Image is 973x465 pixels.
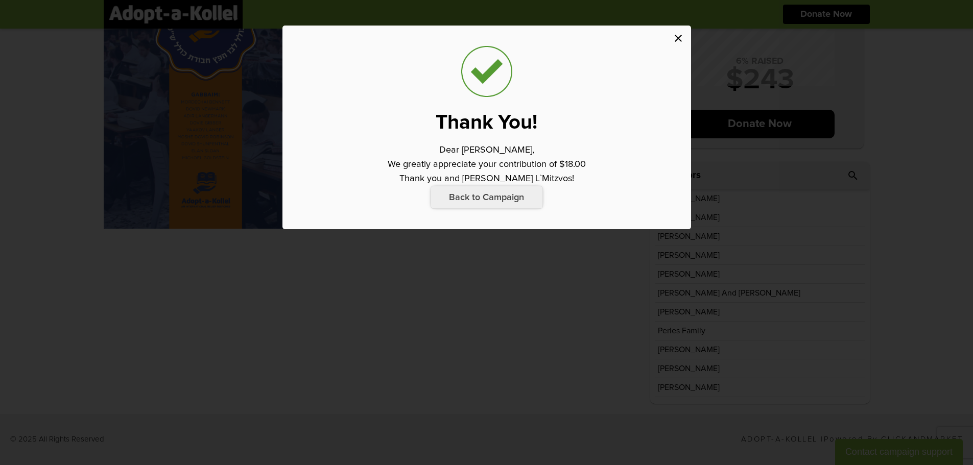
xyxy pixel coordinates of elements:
[399,172,574,186] p: Thank you and [PERSON_NAME] L`Mitzvos!
[672,32,684,44] i: close
[439,143,534,157] p: Dear [PERSON_NAME],
[461,46,512,97] img: check_trans_bg.png
[436,112,537,133] p: Thank You!
[431,186,543,209] p: Back to Campaign
[388,157,586,172] p: We greatly appreciate your contribution of $18.00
